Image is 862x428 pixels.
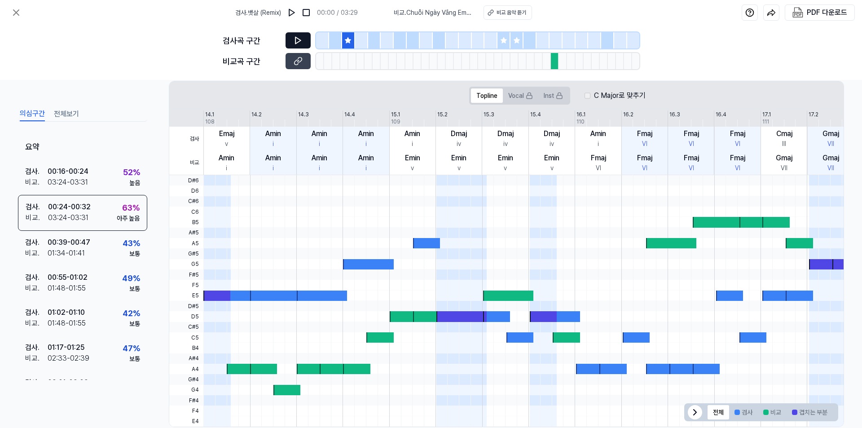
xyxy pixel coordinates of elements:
div: Amin [312,153,327,163]
button: 전체보기 [54,107,79,121]
div: Emin [544,153,559,163]
div: 보통 [129,319,140,329]
img: play [287,8,296,17]
div: Dmaj [544,128,560,139]
div: 14.3 [298,110,309,119]
div: Fmaj [730,128,745,139]
div: 01:02 - 01:10 [48,307,85,318]
div: VII [827,163,834,173]
span: D#5 [169,301,203,311]
label: C Major로 맞추기 [594,90,646,101]
span: 검사 . 뱃살 (Remix) [235,8,281,18]
div: 16.1 [576,110,585,119]
button: 겹치는 부분 [787,405,833,419]
span: F4 [169,406,203,416]
div: Cmaj [776,128,792,139]
div: Gmaj [776,153,792,163]
div: 01:48 - 01:55 [48,318,86,329]
div: Emin [498,153,513,163]
div: i [273,163,274,173]
div: Dmaj [497,128,514,139]
div: i [319,139,320,149]
div: 높음 [129,178,140,188]
div: Amin [265,153,281,163]
div: v [411,163,414,173]
div: i [365,139,367,149]
span: A#5 [169,228,203,238]
img: help [745,8,754,17]
div: i [273,139,274,149]
div: Fmaj [637,153,652,163]
div: 94 % [122,377,140,389]
div: 15.1 [391,110,400,119]
span: 검사 [169,127,203,151]
div: Emin [451,153,466,163]
div: 02:33 - 02:39 [48,353,89,364]
span: F5 [169,280,203,290]
div: 비교 . [25,248,48,259]
span: G5 [169,259,203,269]
span: D5 [169,311,203,322]
div: Amin [405,128,420,139]
div: 14.2 [251,110,262,119]
div: iv [550,139,554,149]
div: Amin [358,153,374,163]
div: iv [457,139,461,149]
span: A#4 [169,353,203,364]
div: 비교곡 구간 [223,55,280,67]
div: Amin [312,128,327,139]
div: VI [735,163,740,173]
div: 검사 . [25,166,48,177]
div: VI [735,139,740,149]
div: 검사 . [25,342,48,353]
button: Topline [471,88,503,103]
div: 03:24 - 03:31 [48,177,88,188]
div: VI [642,163,647,173]
span: B5 [169,217,203,227]
div: 00:55 - 01:02 [48,272,88,283]
div: Dmaj [451,128,467,139]
button: 전체 [708,405,729,419]
span: F#4 [169,395,203,406]
span: 비교 [169,151,203,175]
div: i [412,139,413,149]
div: 110 [576,118,585,126]
div: 111 [762,118,769,126]
div: III [782,139,786,149]
div: 보통 [129,354,140,364]
span: A4 [169,364,203,374]
div: 14.4 [344,110,355,119]
div: 47 % [123,342,140,354]
div: 03:24 - 03:31 [48,212,88,223]
span: G#4 [169,374,203,384]
div: Fmaj [637,128,652,139]
a: 비교 음악 듣기 [484,5,532,20]
div: 비교 . [25,353,48,364]
div: 요약 [18,134,147,160]
div: i [226,163,227,173]
button: PDF 다운로드 [791,5,849,20]
div: 00:39 - 00:47 [48,237,90,248]
span: C6 [169,207,203,217]
div: Amin [358,128,374,139]
div: v [550,163,554,173]
button: Inst [538,88,568,103]
div: 49 % [122,272,140,284]
span: C5 [169,332,203,343]
span: G#5 [169,248,203,259]
span: G4 [169,385,203,395]
div: 검사 . [25,272,48,283]
div: 검사 . [26,202,48,212]
div: 00:24 - 00:32 [48,202,91,212]
span: D6 [169,185,203,196]
div: Gmaj [822,128,839,139]
span: E4 [169,416,203,427]
div: 검사곡 구간 [223,35,280,47]
div: 아주 높음 [117,214,140,223]
div: PDF 다운로드 [807,7,847,18]
div: 52 % [123,166,140,178]
div: Emin [405,153,420,163]
img: stop [302,8,311,17]
div: 보통 [129,249,140,259]
button: Vocal [503,88,538,103]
